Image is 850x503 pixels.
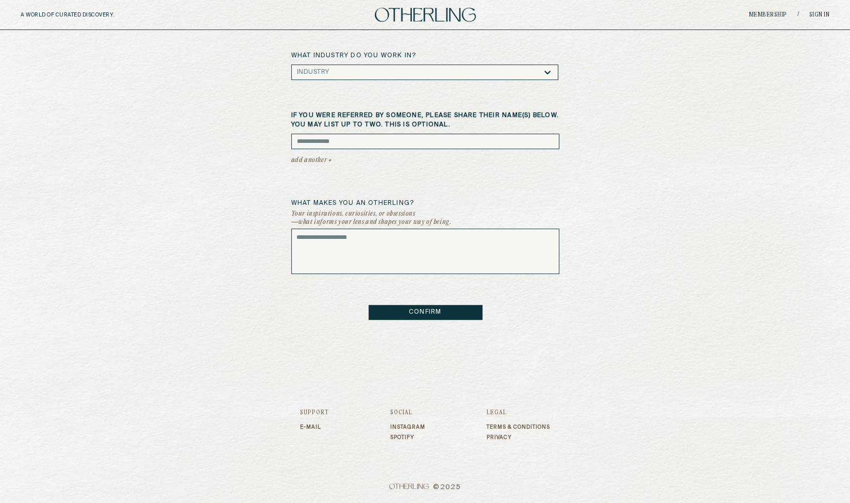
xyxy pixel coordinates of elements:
a: Spotify [390,434,425,441]
div: Industry [297,69,329,76]
a: Instagram [390,424,425,430]
a: Privacy [487,434,550,441]
span: / [797,11,799,19]
label: What industry do you work in? [291,51,559,60]
p: Your inspirations, curiosities, or obsessions —what informs your lens and shapes your way of being. [291,210,456,226]
label: If you were referred by someone, please share their name(s) below. You may list up to two. This i... [291,111,559,129]
input: industry-dropdown [329,69,331,76]
a: E-mail [300,424,329,430]
h3: Social [390,410,425,416]
button: CONFIRM [369,305,482,319]
a: Sign in [809,12,830,18]
h3: Legal [487,410,550,416]
span: © 2025 [300,483,550,492]
button: add another + [291,153,332,168]
h5: A WORLD OF CURATED DISCOVERY. [21,12,159,18]
a: Membership [749,12,787,18]
h3: Support [300,410,329,416]
img: logo [375,8,476,22]
a: Terms & Conditions [487,424,550,430]
label: What makes you an otherling? [291,199,559,208]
